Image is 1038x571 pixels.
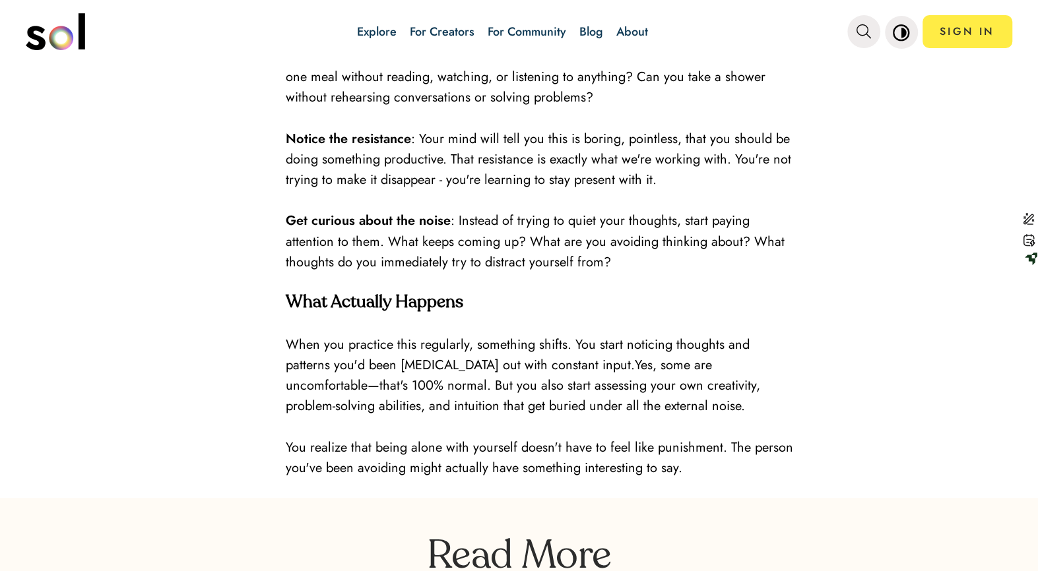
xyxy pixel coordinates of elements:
[286,211,451,230] strong: Get curious about the noise
[286,47,795,107] span: : Can you brush your teeth without planning your day? Can you eat one meal without reading, watch...
[410,23,474,40] a: For Creators
[286,47,414,66] strong: Start impossibly small
[26,13,85,50] img: logo
[286,294,463,311] strong: What Actually Happens
[616,23,648,40] a: About
[286,129,791,189] span: : Your mind will tell you this is boring, pointless, that you should be doing something productiv...
[357,23,397,40] a: Explore
[286,211,785,271] span: : Instead of trying to quiet your thoughts, start paying attention to them. What keeps coming up?...
[286,438,793,477] span: You realize that being alone with yourself doesn't have to feel like punishment. The person you'v...
[26,9,1012,55] nav: main navigation
[488,23,566,40] a: For Community
[579,23,603,40] a: Blog
[286,129,411,148] strong: Notice the resistance
[923,15,1012,48] a: SIGN IN
[286,335,760,416] span: When you practice this regularly, something shifts. You start noticing thoughts and patterns you'...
